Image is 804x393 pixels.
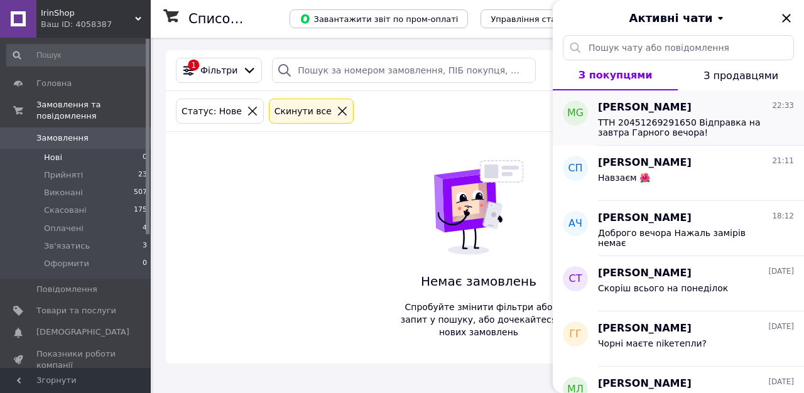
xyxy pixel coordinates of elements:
span: [PERSON_NAME] [598,211,692,225]
span: 0 [143,258,147,269]
input: Пошук чату або повідомлення [563,35,794,60]
span: Управління статусами [491,14,587,24]
span: Немає замовлень [396,272,562,291]
span: Замовлення та повідомлення [36,99,151,122]
div: Статус: Нове [179,104,244,118]
button: MG[PERSON_NAME]22:33ТТН 20451269291650 Відправка на завтра Гарного вечора! [553,90,804,146]
button: З продавцями [678,60,804,90]
button: Управління статусами [481,9,597,28]
button: Активні чати [588,10,769,26]
span: Навзаєм 🌺 [598,173,650,183]
span: IrinShop [41,8,135,19]
span: 175 [134,205,147,216]
div: Cкинути все [272,104,334,118]
span: [DATE] [768,321,794,332]
span: Виконані [44,187,83,198]
span: 4 [143,223,147,234]
span: MG [567,106,584,121]
span: 18:12 [772,211,794,222]
span: Головна [36,78,72,89]
span: З покупцями [579,69,653,81]
span: [DATE] [768,377,794,387]
span: Спробуйте змінити фільтри або запит у пошуку, або дочекайтеся нових замовлень [396,301,562,338]
span: Фільтри [200,64,237,77]
input: Пошук за номером замовлення, ПІБ покупця, номером телефону, Email, номером накладної [272,58,536,83]
span: 21:11 [772,156,794,166]
span: Товари та послуги [36,305,116,316]
span: Оформити [44,258,89,269]
button: СТ[PERSON_NAME][DATE]Скоріш всього на понеділок [553,256,804,311]
span: Нові [44,152,62,163]
span: [PERSON_NAME] [598,266,692,281]
span: Скоріш всього на понеділок [598,283,728,293]
span: [PERSON_NAME] [598,100,692,115]
span: 22:33 [772,100,794,111]
span: [PERSON_NAME] [598,321,692,336]
span: ТТН 20451269291650 Відправка на завтра Гарного вечора! [598,117,776,137]
input: Пошук [6,44,148,67]
h1: Список замовлень [188,11,316,26]
div: Ваш ID: 4058387 [41,19,151,30]
span: СТ [569,272,582,286]
span: Повідомлення [36,284,97,295]
span: Скасовані [44,205,87,216]
button: ГГ[PERSON_NAME][DATE]Чорні маєте nikeтепли? [553,311,804,367]
span: [DEMOGRAPHIC_DATA] [36,326,129,338]
button: Завантажити звіт по пром-оплаті [290,9,468,28]
span: ач [568,217,582,231]
span: Прийняті [44,170,83,181]
button: СП[PERSON_NAME]21:11Навзаєм 🌺 [553,146,804,201]
span: [PERSON_NAME] [598,377,692,391]
span: З продавцями [703,70,778,82]
span: ГГ [569,327,582,342]
span: Оплачені [44,223,84,234]
span: Завантажити звіт по пром-оплаті [300,13,458,24]
button: ач[PERSON_NAME]18:12Доброго вечора Нажаль замірів немає [553,201,804,256]
span: 23 [138,170,147,181]
span: Показники роботи компанії [36,348,116,371]
button: З покупцями [553,60,678,90]
span: 3 [143,240,147,252]
span: Чорні маєте nikeтепли? [598,338,707,348]
button: Закрити [779,11,794,26]
span: Активні чати [629,10,712,26]
span: Замовлення [36,132,89,144]
span: [DATE] [768,266,794,277]
span: Зв'язатись [44,240,90,252]
span: [PERSON_NAME] [598,156,692,170]
span: Доброго вечора Нажаль замірів немає [598,228,776,248]
span: СП [568,161,582,176]
span: 0 [143,152,147,163]
span: 507 [134,187,147,198]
